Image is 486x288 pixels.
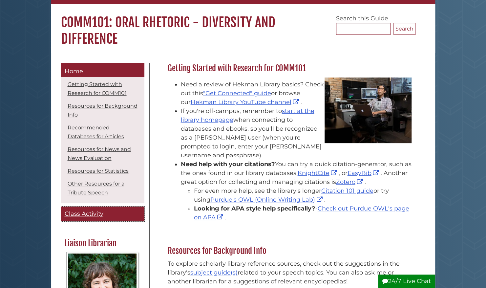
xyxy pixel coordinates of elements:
li: For even more help, see the library's longer or try using . [194,187,412,204]
a: Check out Purdue OWL's page on APA [194,205,409,221]
a: EasyBib [348,169,381,177]
li: Need a review of Hekman Library basics? Check out this or browse our . [181,80,412,107]
a: "Get Connected" guide [203,90,271,97]
h1: COMM101: Oral Rhetoric - Diversity and Difference [51,4,435,47]
li: You can try a quick citation-generator, such as the ones found in our library databases, , or . A... [181,160,412,222]
a: Home [61,63,144,77]
a: Getting Started with Research for COMM101 [68,81,127,96]
a: Citation 101 guide [321,187,373,194]
strong: Looking for APA style help specifically? [194,205,315,212]
a: start at the library homepage [181,107,314,123]
h2: Resources for Background Info [164,246,415,256]
a: Recommended Databases for Articles [68,124,124,140]
a: KnightCite [298,169,339,177]
button: 24/7 Live Chat [378,275,435,288]
strong: Need help with your citations? [181,161,275,168]
h2: Getting Started with Research for COMM101 [164,63,415,74]
a: Resources for Background Info [68,103,137,118]
button: Search [393,23,415,35]
span: Class Activity [65,210,103,217]
a: subject guide(s) [190,269,238,276]
span: Home [65,68,83,75]
a: Hekman Library YouTube channel [191,99,301,106]
a: Resources for News and News Evaluation [68,146,131,161]
h2: Liaison Librarian [61,238,143,249]
a: Zotero [336,178,365,186]
li: If you're off-campus, remember to when connecting to databases and ebooks, so you'll be recognize... [181,107,412,160]
a: Class Activity [61,207,144,221]
a: Purdue's OWL (Online Writing Lab) [210,196,324,203]
a: Other Resources for a Tribute Speech [68,181,124,196]
a: Resources for Statistics [68,168,129,174]
p: To explore scholarly library reference sources, check out the suggestions in the library's relate... [168,259,412,286]
li: - . [194,204,412,222]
